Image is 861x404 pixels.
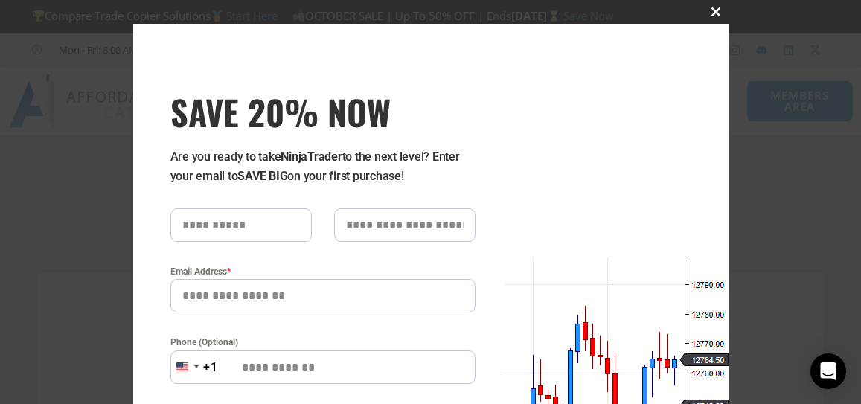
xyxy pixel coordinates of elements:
h3: SAVE 20% NOW [170,91,476,132]
label: Email Address [170,264,476,279]
label: Phone (Optional) [170,335,476,350]
strong: SAVE BIG [237,169,287,183]
div: Open Intercom Messenger [810,353,846,389]
strong: NinjaTrader [281,150,342,164]
div: +1 [203,358,218,377]
p: Are you ready to take to the next level? Enter your email to on your first purchase! [170,147,476,186]
button: Selected country [170,350,218,384]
